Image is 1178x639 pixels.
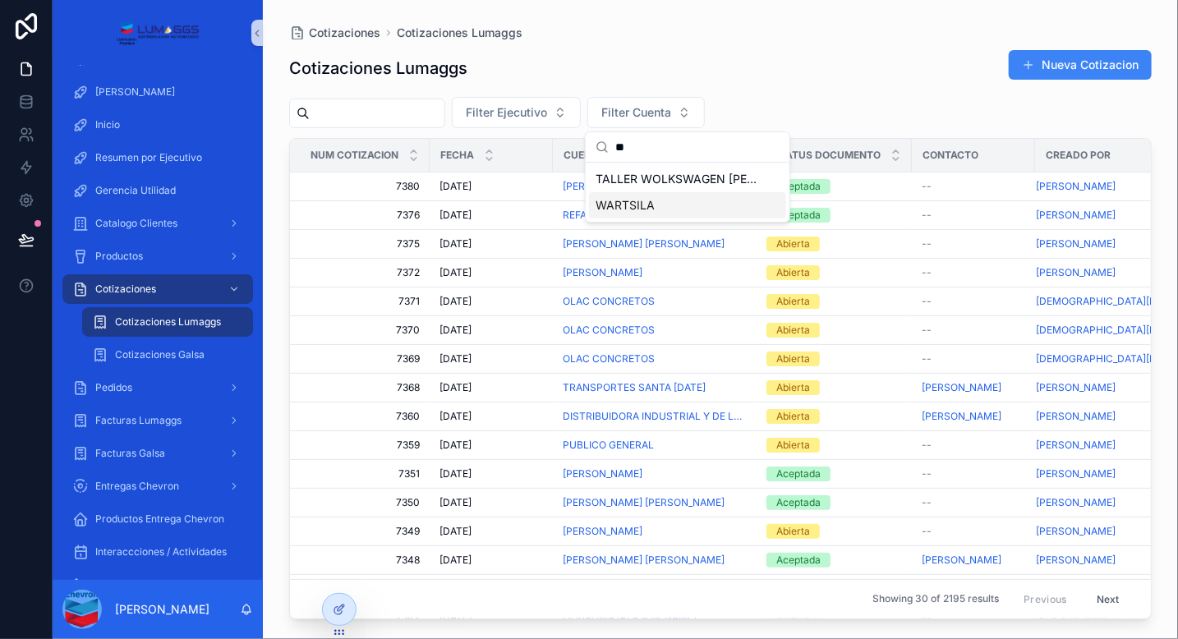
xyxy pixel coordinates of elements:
a: [DATE] [439,352,543,365]
a: [PERSON_NAME] REFACCIONES [563,180,713,193]
a: [PERSON_NAME] [1036,180,1116,193]
span: Creado por [1046,149,1111,162]
span: Showing 30 of 2195 results [872,593,999,606]
span: Cotizaciones [309,25,380,41]
a: [PERSON_NAME] [1036,266,1173,279]
div: Abierta [776,323,810,338]
a: [DATE] [439,439,543,452]
div: Abierta [776,237,810,251]
a: Manager View [62,570,253,600]
a: [DATE] [439,467,543,480]
span: -- [922,525,932,538]
span: Facturas Galsa [95,447,165,460]
a: -- [922,209,1025,222]
a: [PERSON_NAME] [PERSON_NAME] [563,554,747,567]
a: Interaccciones / Actividades [62,537,253,567]
a: Pedidos [62,373,253,402]
span: [DATE] [439,467,472,480]
span: Resumen por Ejecutivo [95,151,202,164]
a: 7369 [310,352,420,365]
a: [PERSON_NAME] [1036,410,1116,423]
a: 7368 [310,381,420,394]
span: Num Cotizacion [311,149,398,162]
span: [DEMOGRAPHIC_DATA][PERSON_NAME] [1036,324,1173,337]
a: TRANSPORTES SANTA [DATE] [563,381,747,394]
span: Productos Entrega Chevron [95,513,224,526]
a: 7371 [310,295,420,308]
a: [PERSON_NAME] [1036,180,1173,193]
span: Facturas Lumaggs [95,414,182,427]
a: Inicio [62,110,253,140]
a: [PERSON_NAME] [563,467,642,480]
a: [PERSON_NAME] REFACCIONES [563,180,747,193]
a: Aceptada [766,467,902,481]
a: [DATE] [439,525,543,538]
button: Nueva Cotizacion [1009,50,1152,80]
a: [PERSON_NAME] [1036,410,1173,423]
a: OLAC CONCRETOS [563,352,655,365]
a: [PERSON_NAME] [1036,525,1173,538]
button: Select Button [587,97,705,128]
a: Productos [62,241,253,271]
span: [DATE] [439,180,472,193]
div: Aceptada [776,553,821,568]
span: WARTSILA [596,197,655,214]
span: [PERSON_NAME] [563,525,642,538]
a: 7349 [310,525,420,538]
a: [PERSON_NAME] [563,525,747,538]
a: [DATE] [439,209,543,222]
a: Abierta [766,237,902,251]
a: 7380 [310,180,420,193]
span: [PERSON_NAME] [922,410,1001,423]
a: -- [922,525,1025,538]
span: -- [922,496,932,509]
a: Entregas Chevron [62,471,253,501]
a: [PERSON_NAME] [563,266,642,279]
a: [PERSON_NAME] [1036,496,1116,509]
a: [PERSON_NAME] [1036,381,1173,394]
span: [DATE] [439,352,472,365]
div: Suggestions [586,163,789,222]
a: Facturas Galsa [62,439,253,468]
a: Aceptada [766,179,902,194]
a: [PERSON_NAME] [1036,381,1116,394]
span: [DATE] [439,439,472,452]
a: 7360 [310,410,420,423]
a: -- [922,439,1025,452]
a: [PERSON_NAME] [922,554,1025,567]
a: OLAC CONCRETOS [563,324,655,337]
a: 7351 [310,467,420,480]
a: [PERSON_NAME] [1036,209,1116,222]
span: 7372 [310,266,420,279]
span: Catalogo Clientes [95,217,177,230]
a: [DATE] [439,381,543,394]
a: Gerencia Utilidad [62,176,253,205]
span: OLAC CONCRETOS [563,295,655,308]
span: [DATE] [439,324,472,337]
a: [DEMOGRAPHIC_DATA][PERSON_NAME] [1036,352,1173,365]
a: Cotizaciones Lumaggs [397,25,522,41]
a: Productos Entrega Chevron [62,504,253,534]
a: Abierta [766,524,902,539]
div: scrollable content [53,66,263,580]
span: Filter Ejecutivo [466,104,547,121]
a: [PERSON_NAME] [PERSON_NAME] [563,237,725,251]
span: [PERSON_NAME] [PERSON_NAME] [563,554,725,567]
a: -- [922,237,1025,251]
div: Abierta [776,294,810,309]
a: DISTRIBUIDORA INDUSTRIAL Y DE LUBRICANTES CAMPOS [563,410,747,423]
button: Select Button [452,97,581,128]
div: Aceptada [776,208,821,223]
a: 7376 [310,209,420,222]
